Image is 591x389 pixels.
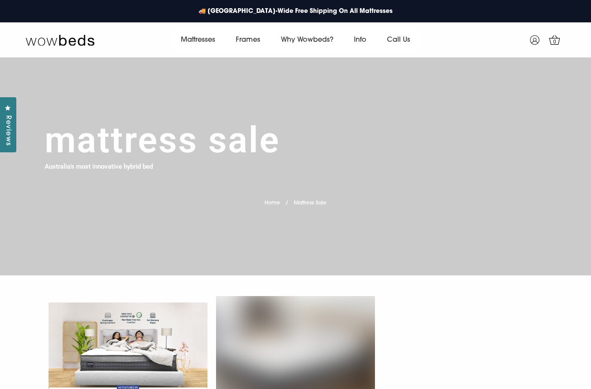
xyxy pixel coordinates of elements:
a: Info [344,28,377,52]
span: Mattress Sale [294,201,326,206]
a: Call Us [377,28,420,52]
a: Mattresses [171,28,225,52]
span: / [286,201,288,206]
a: Frames [225,28,271,52]
h1: Mattress Sale [45,119,280,162]
nav: breadcrumbs [265,189,326,211]
a: Home [265,201,280,206]
img: Wow Beds Logo [26,34,94,46]
a: 0 [544,29,565,51]
h4: Australia's most innovative hybrid bed [45,162,153,172]
a: 🚚 [GEOGRAPHIC_DATA]-Wide Free Shipping On All Mattresses [194,3,397,20]
span: Reviews [2,115,13,146]
span: 0 [551,38,559,46]
a: Why Wowbeds? [271,28,344,52]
